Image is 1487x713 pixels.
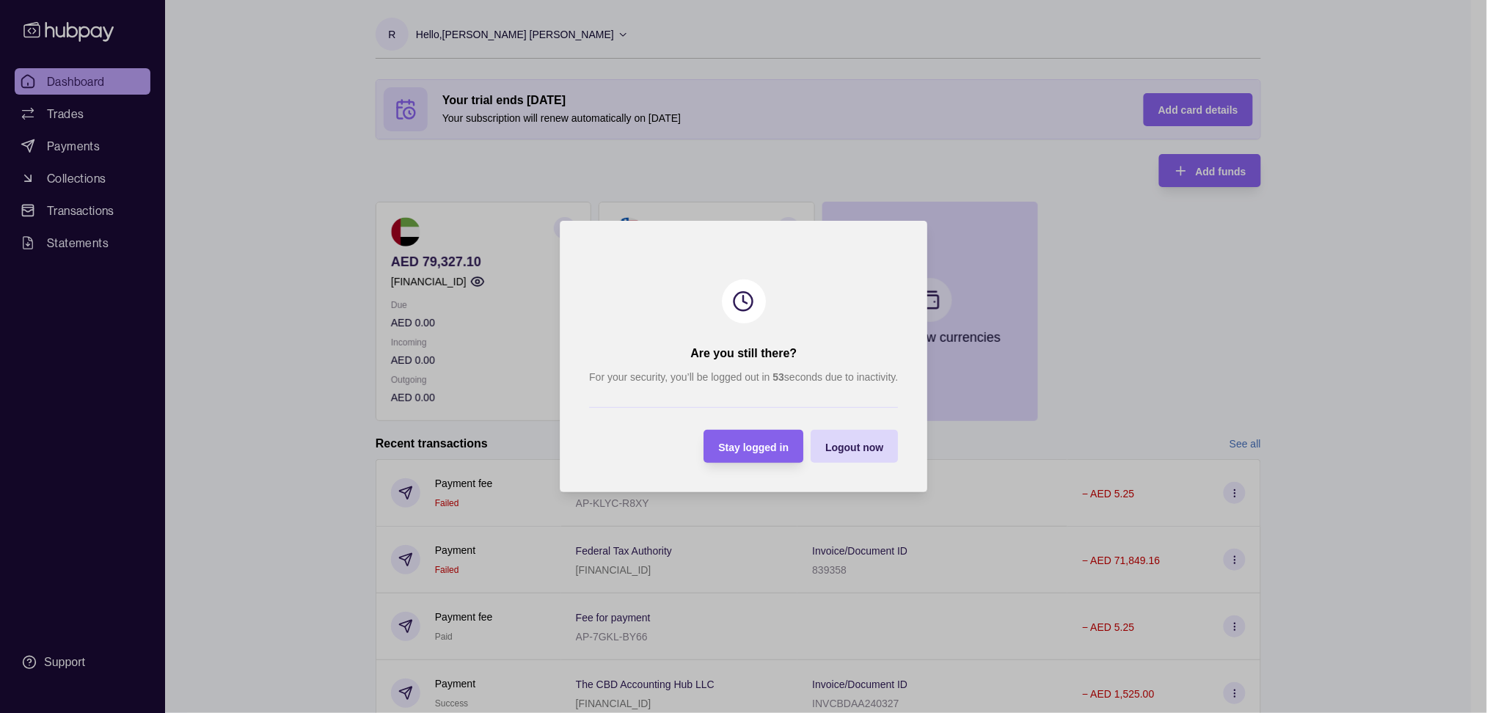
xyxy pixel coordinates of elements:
[589,369,898,385] p: For your security, you’ll be logged out in seconds due to inactivity.
[811,430,898,463] button: Logout now
[772,371,784,383] strong: 53
[825,442,883,453] span: Logout now
[690,345,797,362] h2: Are you still there?
[704,430,803,463] button: Stay logged in
[718,442,789,453] span: Stay logged in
